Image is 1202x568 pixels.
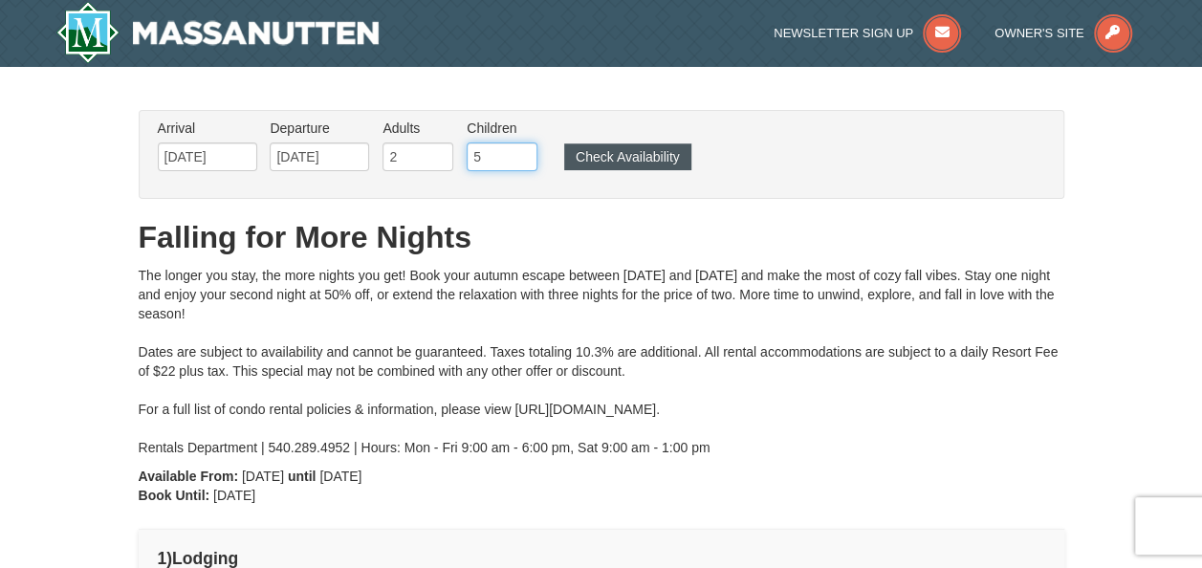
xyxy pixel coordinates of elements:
img: Massanutten Resort Logo [56,2,380,63]
a: Newsletter Sign Up [774,26,961,40]
label: Children [467,119,537,138]
span: ) [166,549,172,568]
label: Arrival [158,119,257,138]
div: The longer you stay, the more nights you get! Book your autumn escape between [DATE] and [DATE] a... [139,266,1064,457]
strong: until [288,469,317,484]
span: [DATE] [242,469,284,484]
strong: Book Until: [139,488,210,503]
span: [DATE] [213,488,255,503]
span: Owner's Site [994,26,1084,40]
h1: Falling for More Nights [139,218,1064,256]
label: Departure [270,119,369,138]
label: Adults [382,119,453,138]
a: Owner's Site [994,26,1132,40]
span: Newsletter Sign Up [774,26,913,40]
strong: Available From: [139,469,239,484]
span: [DATE] [319,469,361,484]
h4: 1 Lodging [158,549,1045,568]
button: Check Availability [564,143,691,170]
a: Massanutten Resort [56,2,380,63]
